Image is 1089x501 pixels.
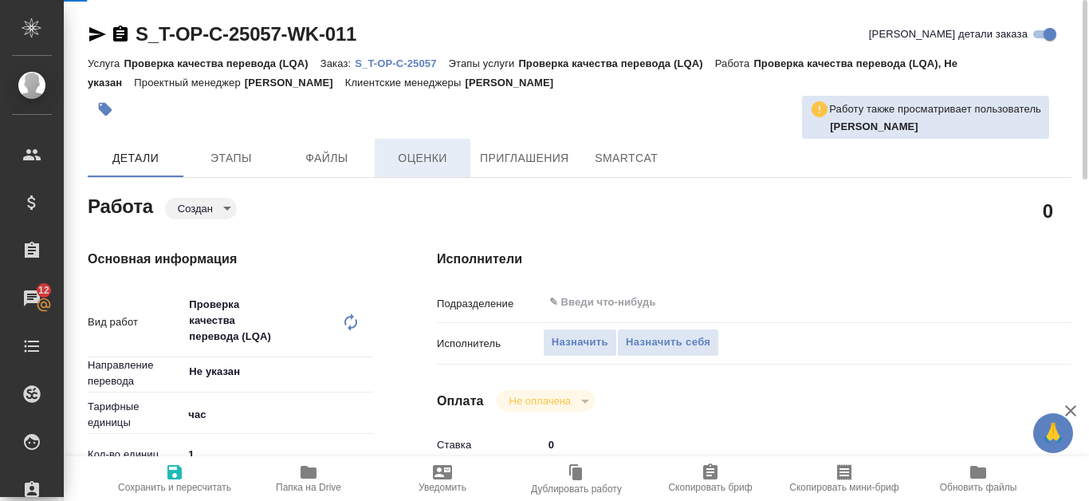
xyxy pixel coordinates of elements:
button: Уведомить [375,456,509,501]
p: Проектный менеджер [134,77,244,89]
button: Дублировать работу [509,456,643,501]
span: 12 [29,282,59,298]
p: [PERSON_NAME] [465,77,565,89]
button: Open [1010,301,1013,304]
div: Создан [165,198,237,219]
span: Детали [97,148,174,168]
p: S_T-OP-C-25057 [355,57,448,69]
p: Направление перевода [88,357,183,389]
span: Этапы [193,148,269,168]
button: Скопировать бриф [643,456,777,501]
p: Этапы услуги [449,57,519,69]
button: Скопировать ссылку [111,25,130,44]
input: ✎ Введи что-нибудь [183,443,373,466]
span: Папка на Drive [276,482,341,493]
h2: Работа [88,191,153,219]
button: Сохранить и пересчитать [108,456,242,501]
p: Клиентские менеджеры [345,77,466,89]
h4: Основная информация [88,250,373,269]
span: Назначить [552,333,608,352]
button: Open [364,370,368,373]
span: SmartCat [588,148,665,168]
h4: Оплата [437,392,484,411]
button: Назначить [543,329,617,357]
a: S_T-OP-C-25057-WK-011 [136,23,356,45]
div: час [183,401,373,428]
span: Скопировать мини-бриф [789,482,898,493]
p: Кол-во единиц [88,447,183,463]
span: Скопировать бриф [668,482,752,493]
button: Создан [173,202,218,215]
button: Обновить файлы [911,456,1045,501]
span: Уведомить [419,482,466,493]
button: Скопировать мини-бриф [777,456,911,501]
p: Проверка качества перевода (LQA) [124,57,320,69]
button: Назначить себя [617,329,719,357]
button: Добавить тэг [88,92,123,127]
span: Обновить файлы [940,482,1017,493]
span: [PERSON_NAME] детали заказа [869,26,1028,42]
button: 🙏 [1033,413,1073,453]
p: Заказ: [320,57,355,69]
p: Услуга [88,57,124,69]
div: Создан [497,390,595,412]
p: Подразделение [437,296,543,312]
span: 🙏 [1040,416,1067,450]
a: 12 [4,278,60,318]
span: Сохранить и пересчитать [118,482,231,493]
span: Назначить себя [626,333,710,352]
p: Работу также просматривает пользователь [829,101,1041,117]
input: ✎ Введи что-нибудь [543,433,1019,456]
a: S_T-OP-C-25057 [355,56,448,69]
button: Скопировать ссылку для ЯМессенджера [88,25,107,44]
p: Вид работ [88,314,183,330]
span: Файлы [289,148,365,168]
b: [PERSON_NAME] [830,120,918,132]
span: Приглашения [480,148,569,168]
span: Оценки [384,148,461,168]
p: Ставка [437,437,543,453]
span: Дублировать работу [531,483,622,495]
button: Не оплачена [505,394,576,408]
p: Проверка качества перевода (LQA) [518,57,714,69]
p: Стрельникова Ольга [830,119,1041,135]
h4: Исполнители [437,250,1071,269]
h2: 0 [1043,197,1053,224]
p: Тарифные единицы [88,399,183,431]
input: ✎ Введи что-нибудь [548,293,961,312]
p: Исполнитель [437,336,543,352]
p: [PERSON_NAME] [245,77,345,89]
p: Работа [715,57,754,69]
button: Папка на Drive [242,456,375,501]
